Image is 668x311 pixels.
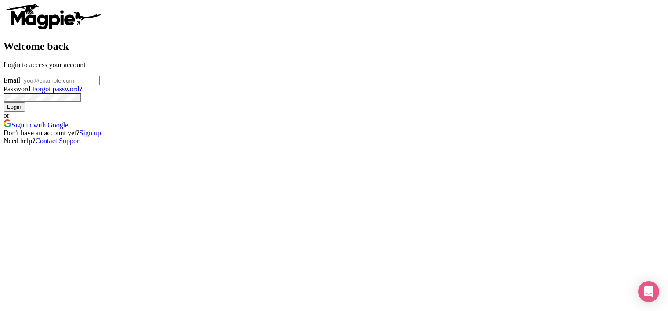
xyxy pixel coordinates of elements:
[4,40,664,52] h2: Welcome back
[80,129,101,137] a: Sign up
[22,76,100,85] input: you@example.com
[4,112,9,119] span: or
[638,281,659,302] div: Open Intercom Messenger
[32,85,82,93] a: Forgot password?
[4,85,30,93] label: Password
[4,102,25,112] input: Login
[35,137,81,145] a: Contact Support
[4,61,664,69] p: Login to access your account
[4,76,20,84] label: Email
[4,121,68,129] a: Sign in with Google
[4,4,102,30] img: logo-ab69f6fb50320c5b225c76a69d11143b.png
[4,129,664,145] div: Don't have an account yet? Need help?
[4,119,11,127] img: google.svg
